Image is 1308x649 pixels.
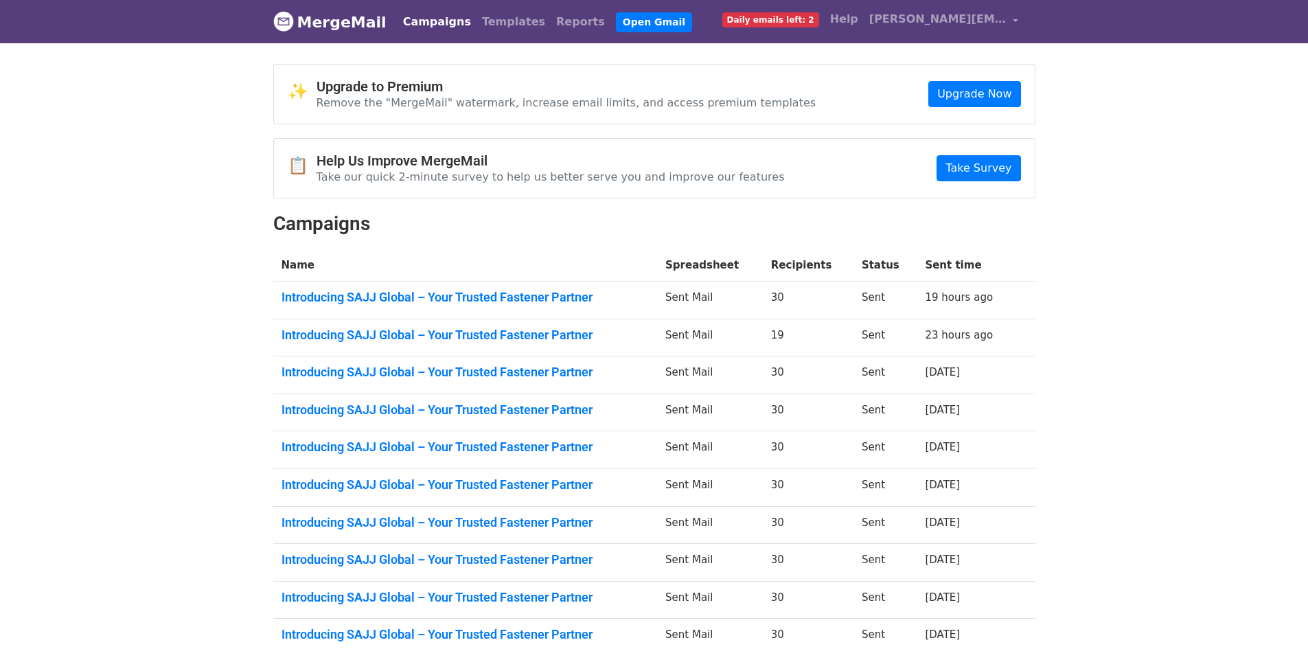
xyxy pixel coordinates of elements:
[282,627,650,642] a: Introducing SAJJ Global – Your Trusted Fastener Partner
[717,5,825,33] a: Daily emails left: 2
[763,356,853,394] td: 30
[925,329,993,341] a: 23 hours ago
[398,8,477,36] a: Campaigns
[853,282,917,319] td: Sent
[282,515,650,530] a: Introducing SAJJ Global – Your Trusted Fastener Partner
[273,212,1035,236] h2: Campaigns
[722,12,819,27] span: Daily emails left: 2
[657,356,763,394] td: Sent Mail
[917,249,1016,282] th: Sent time
[825,5,864,33] a: Help
[657,319,763,356] td: Sent Mail
[657,249,763,282] th: Spreadsheet
[288,82,317,102] span: ✨
[763,394,853,431] td: 30
[925,554,960,566] a: [DATE]
[853,469,917,507] td: Sent
[282,328,650,343] a: Introducing SAJJ Global – Your Trusted Fastener Partner
[925,291,993,304] a: 19 hours ago
[282,290,650,305] a: Introducing SAJJ Global – Your Trusted Fastener Partner
[282,365,650,380] a: Introducing SAJJ Global – Your Trusted Fastener Partner
[317,95,816,110] p: Remove the "MergeMail" watermark, increase email limits, and access premium templates
[853,249,917,282] th: Status
[869,11,1007,27] span: [PERSON_NAME][EMAIL_ADDRESS][DOMAIN_NAME]
[763,469,853,507] td: 30
[657,581,763,619] td: Sent Mail
[925,366,960,378] a: [DATE]
[477,8,551,36] a: Templates
[657,544,763,582] td: Sent Mail
[763,506,853,544] td: 30
[853,581,917,619] td: Sent
[853,506,917,544] td: Sent
[925,628,960,641] a: [DATE]
[937,155,1020,181] a: Take Survey
[317,78,816,95] h4: Upgrade to Premium
[282,590,650,605] a: Introducing SAJJ Global – Your Trusted Fastener Partner
[282,402,650,418] a: Introducing SAJJ Global – Your Trusted Fastener Partner
[763,319,853,356] td: 19
[763,581,853,619] td: 30
[282,552,650,567] a: Introducing SAJJ Global – Your Trusted Fastener Partner
[657,469,763,507] td: Sent Mail
[853,394,917,431] td: Sent
[925,591,960,604] a: [DATE]
[657,394,763,431] td: Sent Mail
[282,477,650,492] a: Introducing SAJJ Global – Your Trusted Fastener Partner
[657,431,763,469] td: Sent Mail
[853,544,917,582] td: Sent
[317,152,785,169] h4: Help Us Improve MergeMail
[853,356,917,394] td: Sent
[657,506,763,544] td: Sent Mail
[551,8,610,36] a: Reports
[853,431,917,469] td: Sent
[925,404,960,416] a: [DATE]
[925,479,960,491] a: [DATE]
[864,5,1024,38] a: [PERSON_NAME][EMAIL_ADDRESS][DOMAIN_NAME]
[317,170,785,184] p: Take our quick 2-minute survey to help us better serve you and improve our features
[616,12,692,32] a: Open Gmail
[282,440,650,455] a: Introducing SAJJ Global – Your Trusted Fastener Partner
[928,81,1020,107] a: Upgrade Now
[763,431,853,469] td: 30
[853,319,917,356] td: Sent
[273,8,387,36] a: MergeMail
[288,156,317,176] span: 📋
[925,441,960,453] a: [DATE]
[657,282,763,319] td: Sent Mail
[763,544,853,582] td: 30
[925,516,960,529] a: [DATE]
[763,249,853,282] th: Recipients
[273,11,294,32] img: MergeMail logo
[763,282,853,319] td: 30
[273,249,658,282] th: Name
